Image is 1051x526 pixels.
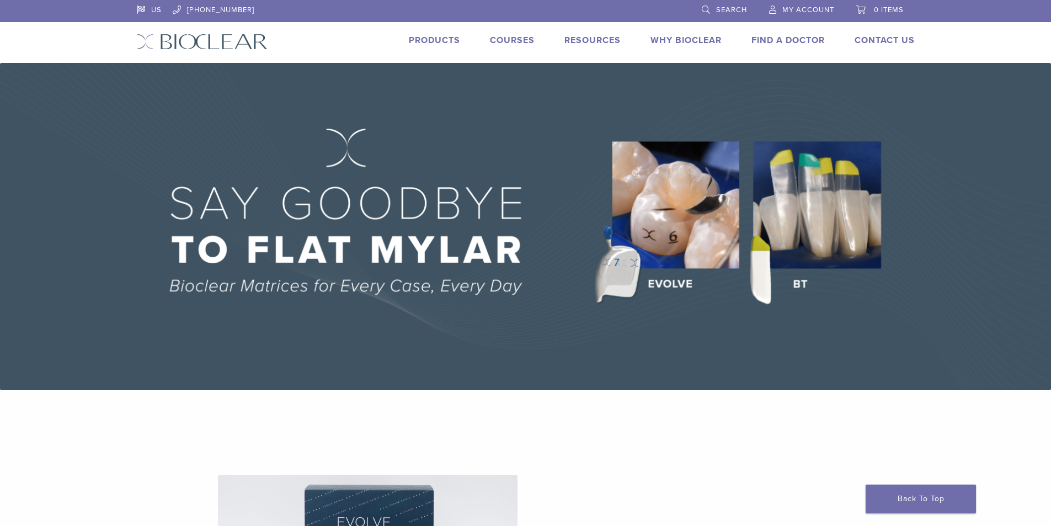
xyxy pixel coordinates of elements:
[716,6,747,14] span: Search
[137,34,268,50] img: Bioclear
[782,6,834,14] span: My Account
[564,35,621,46] a: Resources
[751,35,825,46] a: Find A Doctor
[866,485,976,513] a: Back To Top
[874,6,904,14] span: 0 items
[409,35,460,46] a: Products
[490,35,535,46] a: Courses
[650,35,722,46] a: Why Bioclear
[855,35,915,46] a: Contact Us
